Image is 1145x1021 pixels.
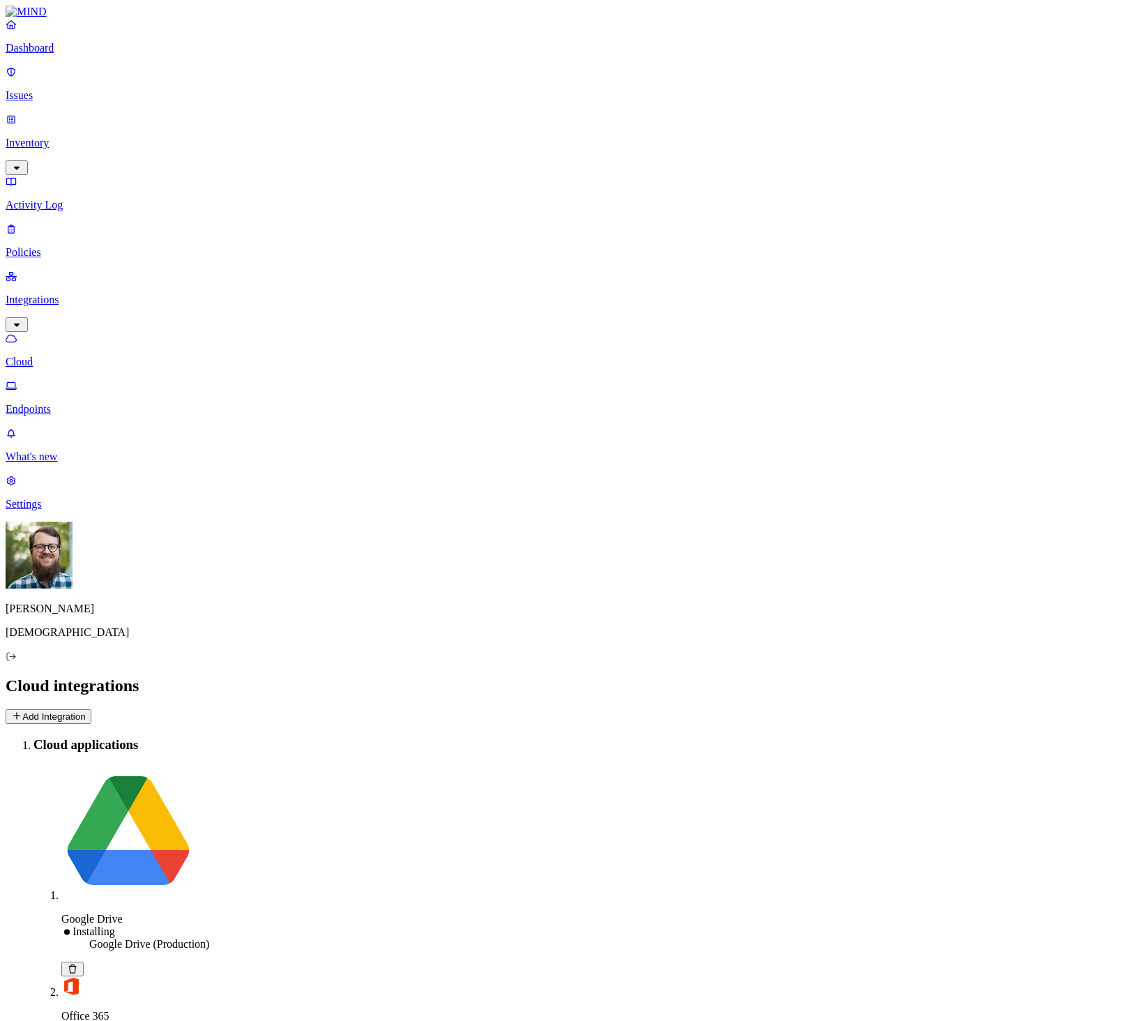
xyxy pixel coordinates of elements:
[6,474,1139,510] a: Settings
[6,626,1139,639] p: [DEMOGRAPHIC_DATA]
[61,765,195,899] img: google-drive
[6,356,1139,368] p: Cloud
[6,270,1139,330] a: Integrations
[6,113,1139,173] a: Inventory
[6,89,1139,102] p: Issues
[6,42,1139,54] p: Dashboard
[33,737,1139,752] h3: Cloud applications
[61,976,81,996] img: office-365
[6,498,1139,510] p: Settings
[6,332,1139,368] a: Cloud
[6,222,1139,259] a: Policies
[6,6,1139,18] a: MIND
[6,379,1139,416] a: Endpoints
[6,137,1139,149] p: Inventory
[6,18,1139,54] a: Dashboard
[6,603,1139,615] p: [PERSON_NAME]
[6,427,1139,463] a: What's new
[6,709,91,724] button: Add Integration
[89,938,209,950] span: Google Drive (Production)
[73,925,114,937] span: Installing
[6,522,73,589] img: Rick Heil
[6,246,1139,259] p: Policies
[6,451,1139,463] p: What's new
[6,175,1139,211] a: Activity Log
[6,403,1139,416] p: Endpoints
[61,913,123,925] span: Google Drive
[6,199,1139,211] p: Activity Log
[6,676,1139,695] h2: Cloud integrations
[6,66,1139,102] a: Issues
[6,294,1139,306] p: Integrations
[6,6,47,18] img: MIND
